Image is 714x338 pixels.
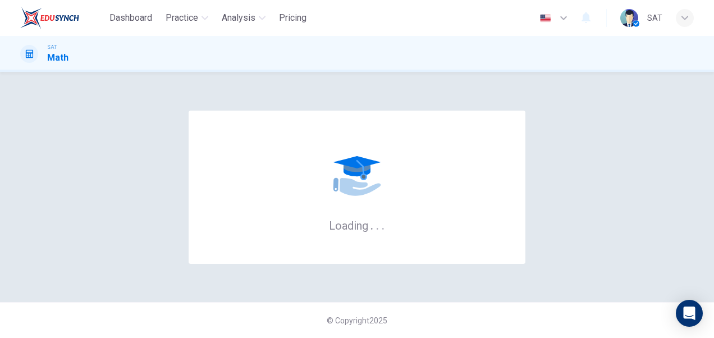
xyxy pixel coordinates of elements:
img: EduSynch logo [20,7,79,29]
span: SAT [47,43,57,51]
button: Practice [161,8,213,28]
h6: Loading [329,218,385,232]
h6: . [370,215,374,234]
span: Practice [166,11,198,25]
span: Dashboard [109,11,152,25]
h1: Math [47,51,68,65]
h6: . [376,215,379,234]
h6: . [381,215,385,234]
button: Analysis [217,8,270,28]
button: Dashboard [105,8,157,28]
img: en [538,14,552,22]
img: Profile picture [620,9,638,27]
div: Open Intercom Messenger [676,300,703,327]
div: SAT [647,11,662,25]
span: © Copyright 2025 [327,316,387,325]
button: Pricing [274,8,311,28]
span: Analysis [222,11,255,25]
span: Pricing [279,11,306,25]
a: EduSynch logo [20,7,105,29]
